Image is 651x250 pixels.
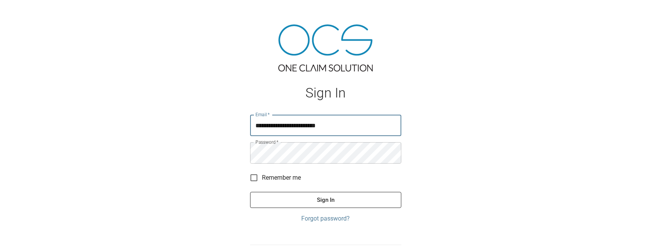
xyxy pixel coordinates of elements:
button: Sign In [250,192,401,208]
img: ocs-logo-white-transparent.png [9,5,40,20]
label: Email [255,111,270,118]
label: Password [255,139,278,145]
a: Forgot password? [250,214,401,223]
img: ocs-logo-tra.png [278,24,373,71]
span: Remember me [262,173,301,182]
h1: Sign In [250,85,401,101]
